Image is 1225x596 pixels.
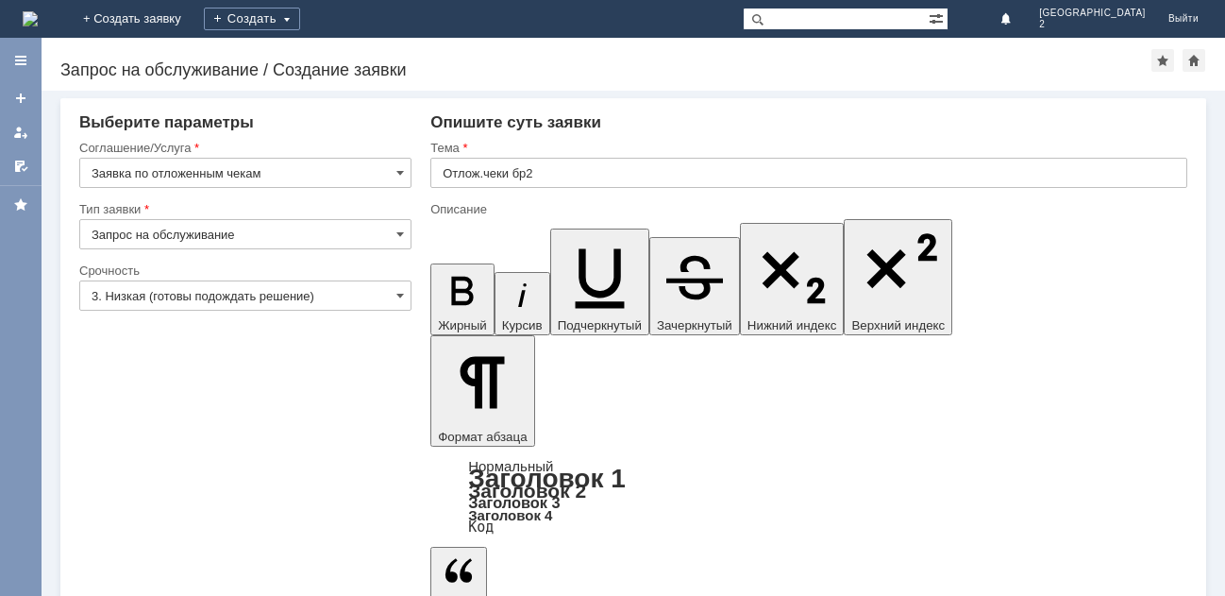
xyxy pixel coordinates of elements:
[6,117,36,147] a: Мои заявки
[929,9,948,26] span: Расширенный поиск
[649,237,740,335] button: Зачеркнутый
[468,507,552,523] a: Заголовок 4
[844,219,952,335] button: Верхний индекс
[502,318,543,332] span: Курсив
[204,8,300,30] div: Создать
[430,264,495,335] button: Жирный
[747,318,837,332] span: Нижний индекс
[468,458,553,474] a: Нормальный
[558,318,642,332] span: Подчеркнутый
[79,203,408,215] div: Тип заявки
[1183,49,1205,72] div: Сделать домашней страницей
[468,494,560,511] a: Заголовок 3
[430,113,601,131] span: Опишите суть заявки
[468,480,586,502] a: Заголовок 2
[430,460,1187,534] div: Формат абзаца
[1039,8,1146,19] span: [GEOGRAPHIC_DATA]
[430,142,1183,154] div: Тема
[430,203,1183,215] div: Описание
[495,272,550,335] button: Курсив
[6,83,36,113] a: Создать заявку
[79,142,408,154] div: Соглашение/Услуга
[23,11,38,26] img: logo
[60,60,1151,79] div: Запрос на обслуживание / Создание заявки
[657,318,732,332] span: Зачеркнутый
[79,264,408,277] div: Срочность
[430,335,534,447] button: Формат абзаца
[438,430,527,444] span: Формат абзаца
[1151,49,1174,72] div: Добавить в избранное
[438,318,487,332] span: Жирный
[740,223,845,335] button: Нижний индекс
[79,113,254,131] span: Выберите параметры
[6,151,36,181] a: Мои согласования
[468,464,626,493] a: Заголовок 1
[1039,19,1146,30] span: 2
[23,11,38,26] a: Перейти на домашнюю страницу
[550,229,649,335] button: Подчеркнутый
[468,519,494,536] a: Код
[851,318,945,332] span: Верхний индекс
